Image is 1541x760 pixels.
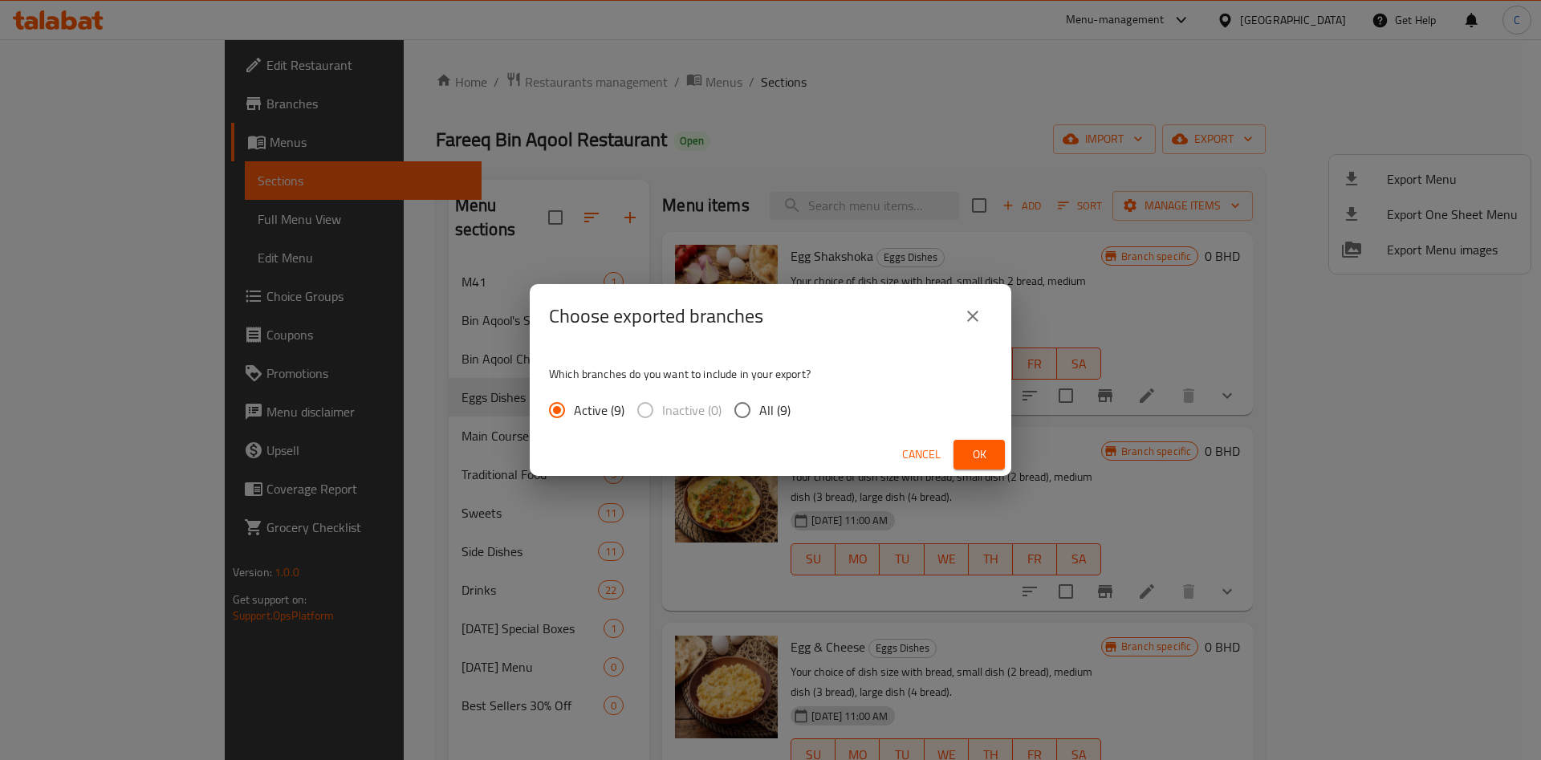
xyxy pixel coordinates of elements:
span: All (9) [759,400,791,420]
p: Which branches do you want to include in your export? [549,366,992,382]
span: Ok [966,445,992,465]
span: Inactive (0) [662,400,722,420]
button: Cancel [896,440,947,469]
span: Active (9) [574,400,624,420]
h2: Choose exported branches [549,303,763,329]
button: Ok [953,440,1005,469]
button: close [953,297,992,335]
span: Cancel [902,445,941,465]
